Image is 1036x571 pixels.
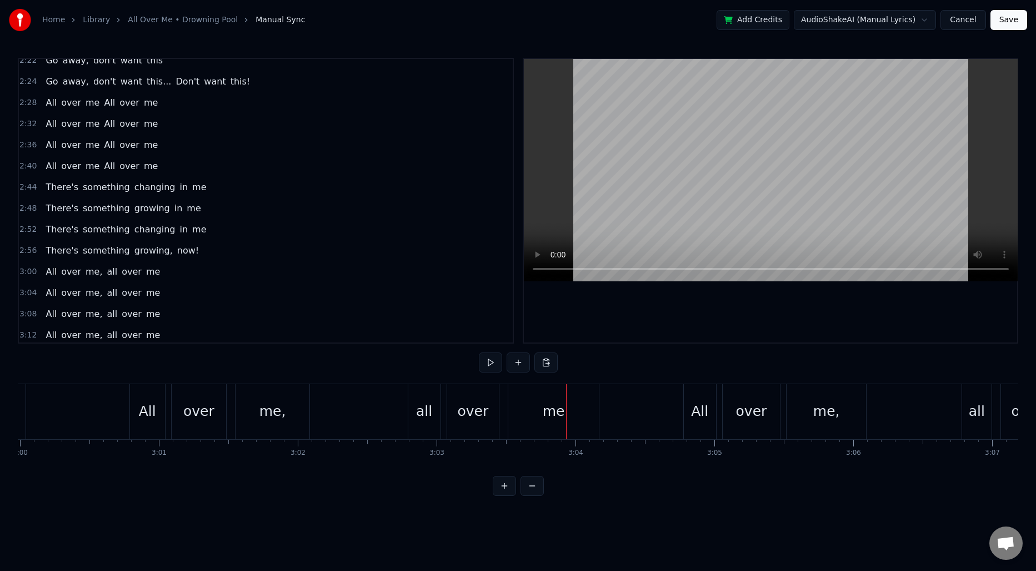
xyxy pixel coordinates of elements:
button: Add Credits [717,10,789,30]
span: away, [62,54,90,67]
span: over [118,96,141,109]
a: Library [83,14,110,26]
span: over [60,329,82,341]
span: over [121,286,143,299]
span: All [44,138,58,151]
span: me, [84,286,104,299]
span: over [60,117,82,130]
span: All [103,96,116,109]
span: all [106,286,119,299]
span: 2:52 [19,224,37,235]
div: over [183,401,214,422]
span: All [44,329,58,341]
span: away, [62,75,90,88]
div: 3:01 [152,449,167,458]
a: All Over Me • Drowning Pool [128,14,238,26]
span: There's [44,202,79,215]
div: 3:04 [568,449,583,458]
div: over [457,401,488,422]
span: 2:28 [19,97,37,108]
div: over [736,401,767,422]
span: over [121,265,143,278]
div: me [543,401,565,422]
span: me [145,329,161,341]
div: 3:07 [985,449,1000,458]
span: me [143,117,159,130]
span: want [119,54,143,67]
span: don't [92,75,117,88]
span: me [143,96,159,109]
div: 3:06 [846,449,861,458]
span: Go [44,54,59,67]
span: me [143,138,159,151]
span: want [203,75,227,88]
span: 2:36 [19,140,37,151]
span: me [143,160,159,172]
span: something [82,181,131,193]
span: growing [133,202,171,215]
span: all [106,307,119,320]
div: Open chat [989,527,1023,560]
span: Don't [174,75,201,88]
span: over [118,160,141,172]
span: over [60,265,82,278]
img: youka [9,9,31,31]
span: All [44,117,58,130]
span: changing [133,223,177,236]
span: All [44,265,58,278]
span: All [103,117,116,130]
div: me, [259,401,286,422]
span: over [118,138,141,151]
span: 2:24 [19,76,37,87]
span: over [60,307,82,320]
span: me, [84,329,104,341]
span: something [82,244,131,257]
span: me [186,202,202,215]
span: don't [92,54,117,67]
a: Home [42,14,65,26]
span: There's [44,223,79,236]
span: All [103,160,116,172]
span: 2:48 [19,203,37,214]
span: me [191,223,207,236]
span: me [145,307,161,320]
span: over [121,329,143,341]
span: over [60,138,82,151]
span: 2:44 [19,182,37,193]
span: this! [229,75,252,88]
span: over [60,160,82,172]
div: 3:00 [13,449,28,458]
span: this [146,54,164,67]
button: Cancel [940,10,985,30]
span: changing [133,181,177,193]
span: over [121,307,143,320]
span: me [84,117,101,130]
span: There's [44,181,79,193]
span: Go [44,75,59,88]
div: All [691,401,708,422]
span: All [44,160,58,172]
span: 2:22 [19,55,37,66]
div: 3:05 [707,449,722,458]
span: all [106,329,119,341]
span: want [119,75,143,88]
span: me, [84,307,104,320]
span: over [60,96,82,109]
span: 3:08 [19,309,37,320]
span: me [145,265,161,278]
div: all [969,401,985,422]
span: me, [84,265,104,278]
span: all [106,265,119,278]
span: me [84,96,101,109]
span: 3:00 [19,266,37,277]
span: over [118,117,141,130]
span: over [60,286,82,299]
div: me, [813,401,840,422]
span: 2:40 [19,161,37,172]
div: all [416,401,432,422]
span: 2:32 [19,118,37,130]
span: All [44,307,58,320]
span: All [44,286,58,299]
span: now! [176,244,200,257]
span: 3:04 [19,287,37,299]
